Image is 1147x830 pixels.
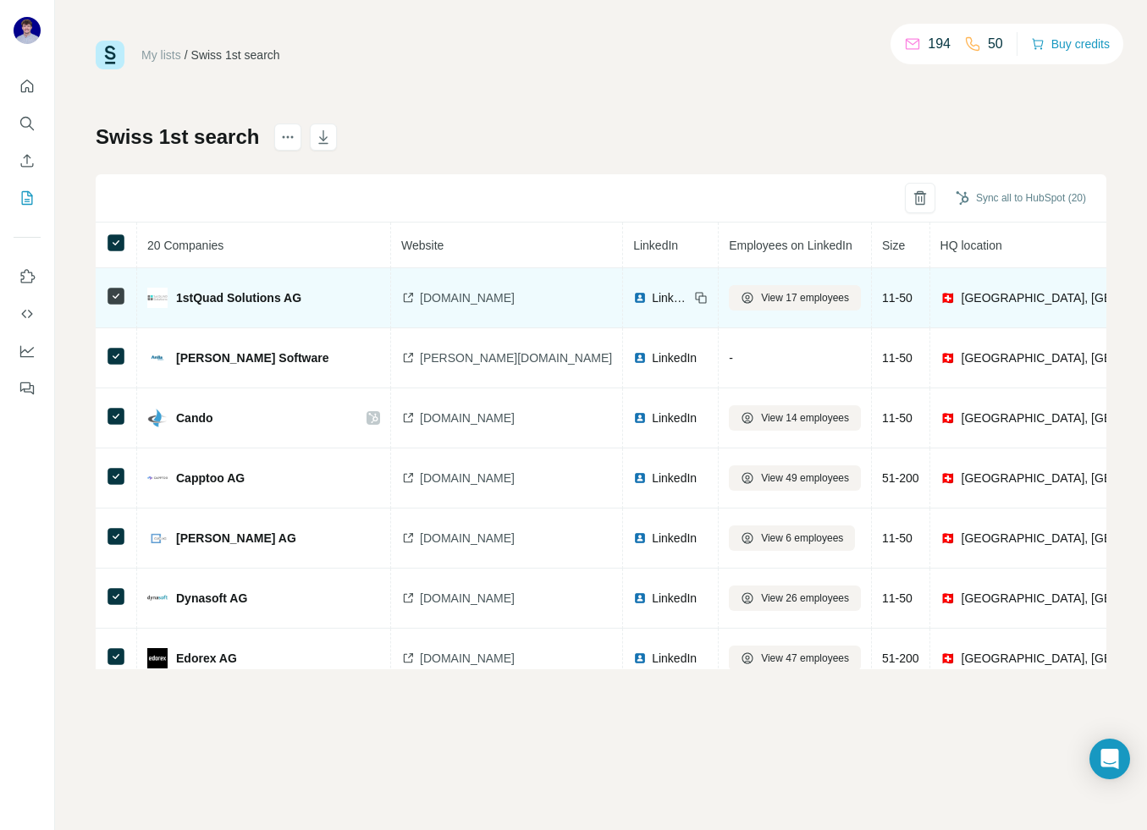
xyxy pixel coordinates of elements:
[14,373,41,404] button: Feedback
[147,528,168,548] img: company-logo
[652,289,689,306] span: LinkedIn
[14,17,41,44] img: Avatar
[882,291,913,305] span: 11-50
[14,71,41,102] button: Quick start
[14,146,41,176] button: Enrich CSV
[729,405,861,431] button: View 14 employees
[729,285,861,311] button: View 17 employees
[940,239,1002,252] span: HQ location
[96,41,124,69] img: Surfe Logo
[420,650,515,667] span: [DOMAIN_NAME]
[652,590,697,607] span: LinkedIn
[882,471,919,485] span: 51-200
[14,336,41,366] button: Dashboard
[940,590,955,607] span: 🇨🇭
[176,349,328,366] span: [PERSON_NAME] Software
[761,591,849,606] span: View 26 employees
[652,349,697,366] span: LinkedIn
[940,349,955,366] span: 🇨🇭
[420,590,515,607] span: [DOMAIN_NAME]
[633,291,647,305] img: LinkedIn logo
[14,299,41,329] button: Use Surfe API
[652,470,697,486] span: LinkedIn
[420,410,515,426] span: [DOMAIN_NAME]
[147,468,168,488] img: company-logo
[652,410,697,426] span: LinkedIn
[274,124,301,151] button: actions
[633,411,647,425] img: LinkedIn logo
[176,410,213,426] span: Cando
[729,351,733,365] span: -
[882,239,905,252] span: Size
[147,408,168,428] img: company-logo
[96,124,259,151] h1: Swiss 1st search
[185,47,188,63] li: /
[940,289,955,306] span: 🇨🇭
[652,530,697,547] span: LinkedIn
[761,530,843,546] span: View 6 employees
[882,591,913,605] span: 11-50
[14,108,41,139] button: Search
[761,290,849,305] span: View 17 employees
[141,48,181,62] a: My lists
[633,239,678,252] span: LinkedIn
[944,185,1098,211] button: Sync all to HubSpot (20)
[420,349,612,366] span: [PERSON_NAME][DOMAIN_NAME]
[147,239,223,252] span: 20 Companies
[191,47,280,63] div: Swiss 1st search
[176,530,296,547] span: [PERSON_NAME] AG
[147,648,168,668] img: company-logo
[147,288,168,308] img: company-logo
[633,351,647,365] img: LinkedIn logo
[729,585,861,611] button: View 26 employees
[401,239,444,252] span: Website
[729,239,852,252] span: Employees on LinkedIn
[1031,32,1110,56] button: Buy credits
[176,470,245,486] span: Capptoo AG
[882,651,919,665] span: 51-200
[761,651,849,666] span: View 47 employees
[729,465,861,491] button: View 49 employees
[420,289,515,306] span: [DOMAIN_NAME]
[882,411,913,425] span: 11-50
[988,34,1003,54] p: 50
[882,351,913,365] span: 11-50
[761,410,849,426] span: View 14 employees
[940,470,955,486] span: 🇨🇭
[882,531,913,545] span: 11-50
[729,525,855,551] button: View 6 employees
[176,650,237,667] span: Edorex AG
[420,470,515,486] span: [DOMAIN_NAME]
[633,651,647,665] img: LinkedIn logo
[420,530,515,547] span: [DOMAIN_NAME]
[147,588,168,608] img: company-logo
[729,646,861,671] button: View 47 employees
[940,530,955,547] span: 🇨🇭
[14,183,41,213] button: My lists
[14,261,41,292] button: Use Surfe on LinkedIn
[176,289,301,306] span: 1stQuad Solutions AG
[940,650,955,667] span: 🇨🇭
[633,591,647,605] img: LinkedIn logo
[176,590,247,607] span: Dynasoft AG
[761,470,849,486] span: View 49 employees
[940,410,955,426] span: 🇨🇭
[1089,739,1130,779] div: Open Intercom Messenger
[633,531,647,545] img: LinkedIn logo
[652,650,697,667] span: LinkedIn
[633,471,647,485] img: LinkedIn logo
[928,34,951,54] p: 194
[147,348,168,368] img: company-logo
